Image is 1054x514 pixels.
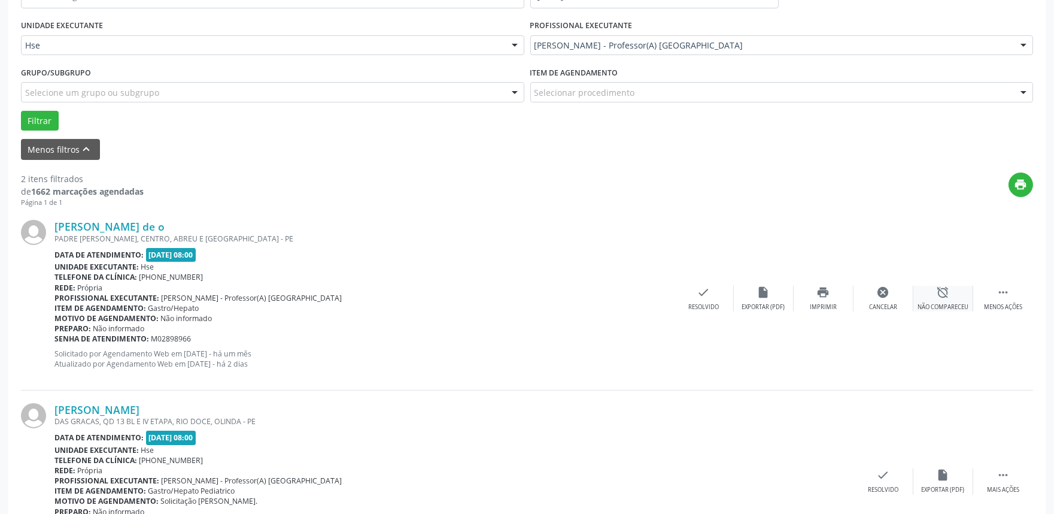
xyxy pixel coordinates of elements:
i: print [1014,178,1028,191]
i: check [877,468,890,482]
i: cancel [877,286,890,299]
span: Hse [141,262,154,272]
div: de [21,185,144,198]
a: [PERSON_NAME] de o [54,220,165,233]
i: alarm_off [937,286,950,299]
div: Cancelar [869,303,897,312]
span: [PERSON_NAME] - Professor(A) [GEOGRAPHIC_DATA] [534,40,1009,52]
b: Profissional executante: [54,476,159,486]
b: Unidade executante: [54,262,139,272]
button: Filtrar [21,111,59,131]
div: Não compareceu [918,303,968,312]
span: Própria [78,283,103,293]
b: Telefone da clínica: [54,272,137,282]
i:  [997,286,1010,299]
div: Resolvido [868,486,898,494]
label: PROFISSIONAL EXECUTANTE [530,17,633,35]
div: Menos ações [984,303,1022,312]
div: Imprimir [810,303,837,312]
b: Rede: [54,465,75,476]
div: DAS GRACAS, QD 13 BL E IV ETAPA, RIO DOCE, OLINDA - PE [54,416,853,427]
span: [DATE] 08:00 [146,248,196,262]
span: M02898966 [151,334,192,344]
div: Página 1 de 1 [21,198,144,208]
b: Senha de atendimento: [54,334,149,344]
b: Item de agendamento: [54,486,146,496]
span: Selecione um grupo ou subgrupo [25,86,159,99]
img: img [21,403,46,428]
span: Hse [25,40,500,52]
span: [PERSON_NAME] - Professor(A) [GEOGRAPHIC_DATA] [162,476,342,486]
b: Motivo de agendamento: [54,313,159,323]
span: Gastro/Hepato [148,303,199,313]
div: Exportar (PDF) [922,486,965,494]
b: Preparo: [54,323,91,334]
div: 2 itens filtrados [21,173,144,185]
b: Profissional executante: [54,293,159,303]
b: Rede: [54,283,75,293]
span: Própria [78,465,103,476]
b: Data de atendimento: [54,250,144,260]
a: [PERSON_NAME] [54,403,139,416]
i: insert_drive_file [757,286,770,299]
img: img [21,220,46,245]
i: insert_drive_file [937,468,950,482]
b: Motivo de agendamento: [54,496,159,506]
span: Hse [141,445,154,455]
span: [PHONE_NUMBER] [139,272,203,282]
div: Resolvido [688,303,719,312]
i: keyboard_arrow_up [80,143,93,156]
span: Não informado [161,313,212,323]
label: Grupo/Subgrupo [21,64,91,82]
span: [DATE] 08:00 [146,431,196,445]
p: Solicitado por Agendamento Web em [DATE] - há um mês Atualizado por Agendamento Web em [DATE] - h... [54,349,674,369]
i:  [997,468,1010,482]
b: Item de agendamento: [54,303,146,313]
button: print [1009,173,1033,197]
label: UNIDADE EXECUTANTE [21,17,103,35]
span: Solicitação [PERSON_NAME]. [161,496,258,506]
span: Selecionar procedimento [534,86,635,99]
strong: 1662 marcações agendadas [31,186,144,197]
i: check [697,286,710,299]
div: Mais ações [987,486,1019,494]
b: Data de atendimento: [54,433,144,443]
i: print [817,286,830,299]
span: [PERSON_NAME] - Professor(A) [GEOGRAPHIC_DATA] [162,293,342,303]
div: Exportar (PDF) [742,303,785,312]
label: Item de agendamento [530,64,618,82]
div: PADRE [PERSON_NAME], CENTRO, ABREU E [GEOGRAPHIC_DATA] - PE [54,234,674,244]
b: Telefone da clínica: [54,455,137,465]
span: [PHONE_NUMBER] [139,455,203,465]
span: Gastro/Hepato Pediatrico [148,486,235,496]
b: Unidade executante: [54,445,139,455]
button: Menos filtroskeyboard_arrow_up [21,139,100,160]
span: Não informado [93,323,145,334]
